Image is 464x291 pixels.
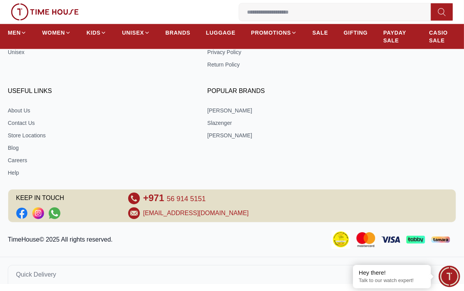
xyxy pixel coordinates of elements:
a: About Us [8,107,190,114]
span: 56 914 5151 [167,195,206,203]
p: Talk to our watch expert! [359,277,425,284]
a: PAYDAY SALE [383,26,414,47]
img: Consumer Payment [332,230,350,249]
a: GIFTING [344,26,368,40]
a: [EMAIL_ADDRESS][DOMAIN_NAME] [143,209,249,218]
img: Tabby Payment [406,236,425,243]
a: [PERSON_NAME] [207,131,390,139]
a: Careers [8,156,190,164]
a: +971 56 914 5151 [143,193,206,204]
img: Visa [381,237,400,242]
span: PAYDAY SALE [383,29,414,44]
a: Contact Us [8,119,190,127]
a: LUGGAGE [206,26,236,40]
a: Privacy Policy [207,48,390,56]
a: Slazenger [207,119,390,127]
span: BRANDS [166,29,191,37]
a: CASIO SALE [429,26,456,47]
a: Social Link [49,207,60,219]
img: Mastercard [356,232,375,247]
div: Chat Widget [439,266,460,287]
span: MEN [8,29,21,37]
a: WOMEN [42,26,71,40]
a: Store Locations [8,131,190,139]
h3: Popular Brands [207,86,390,97]
li: Facebook [16,207,28,219]
a: Help [8,169,190,177]
a: Social Link [32,207,44,219]
span: PROMOTIONS [251,29,291,37]
a: SALE [312,26,328,40]
span: KIDS [86,29,101,37]
span: CASIO SALE [429,29,456,44]
span: KEEP IN TOUCH [16,193,111,204]
a: BRANDS [166,26,191,40]
h3: USEFUL LINKS [8,86,190,97]
span: SALE [312,29,328,37]
span: LUGGAGE [206,29,236,37]
span: GIFTING [344,29,368,37]
a: PROMOTIONS [251,26,297,40]
a: Blog [8,144,190,152]
span: Quick Delivery [16,270,56,279]
a: Unisex [8,48,190,56]
img: Tamara Payment [431,237,450,243]
div: Hey there! [359,269,425,277]
a: UNISEX [122,26,150,40]
a: Social Link [16,207,28,219]
span: UNISEX [122,29,144,37]
a: KIDS [86,26,106,40]
button: Quick Delivery [8,265,456,284]
a: MEN [8,26,26,40]
p: TimeHouse© 2025 All rights reserved. [8,235,116,244]
img: ... [11,4,79,21]
a: [PERSON_NAME] [207,107,390,114]
span: WOMEN [42,29,65,37]
a: Return Policy [207,61,390,68]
